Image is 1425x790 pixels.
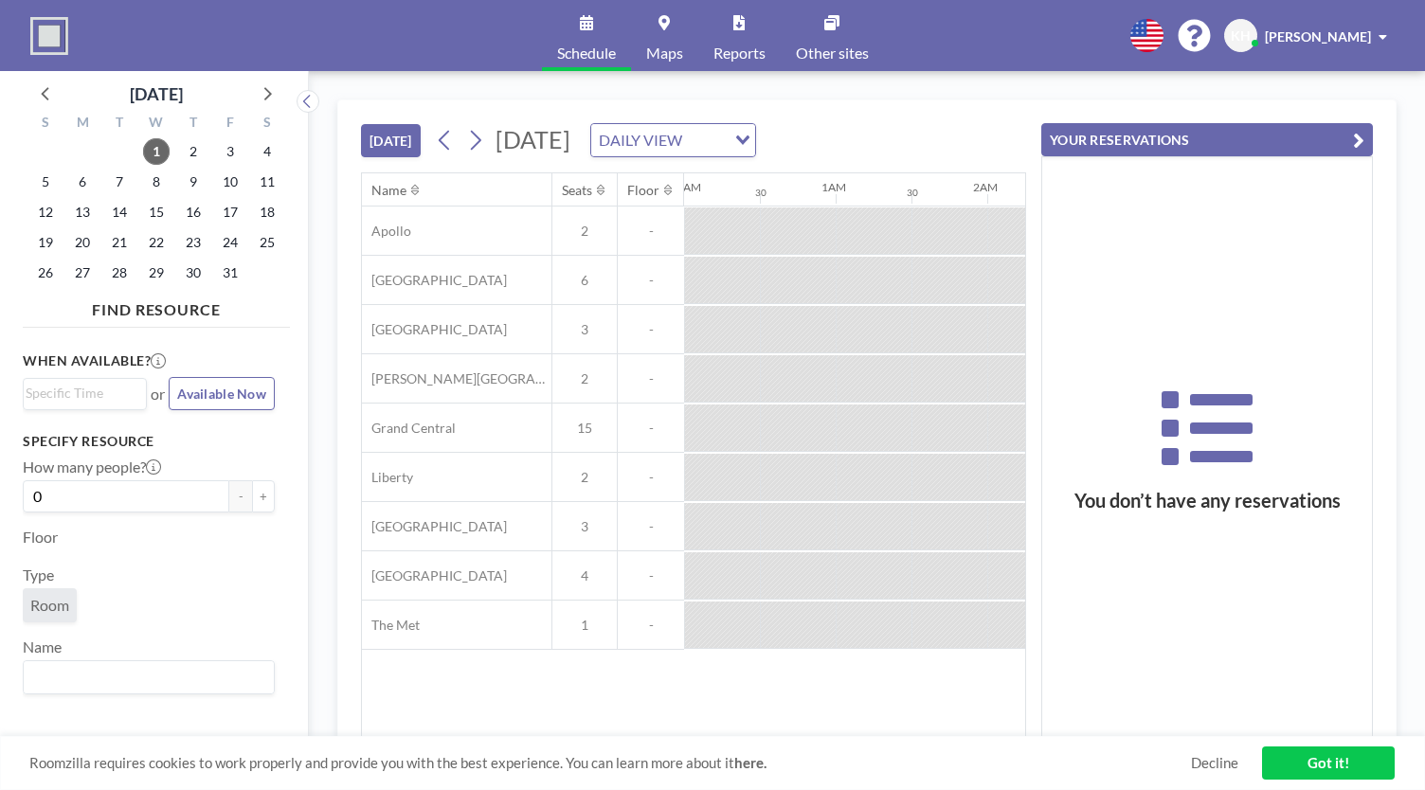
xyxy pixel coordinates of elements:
[217,138,244,165] span: Friday, October 3, 2025
[229,480,252,512] button: -
[174,112,211,136] div: T
[552,321,617,338] span: 3
[362,223,411,240] span: Apollo
[26,383,135,404] input: Search for option
[106,169,133,195] span: Tuesday, October 7, 2025
[254,169,280,195] span: Saturday, October 11, 2025
[252,480,275,512] button: +
[27,112,64,136] div: S
[1042,489,1372,512] h3: You don’t have any reservations
[106,229,133,256] span: Tuesday, October 21, 2025
[618,420,684,437] span: -
[821,180,846,194] div: 1AM
[217,229,244,256] span: Friday, October 24, 2025
[618,321,684,338] span: -
[29,754,1191,772] span: Roomzilla requires cookies to work properly and provide you with the best experience. You can lea...
[143,199,170,225] span: Wednesday, October 15, 2025
[64,112,101,136] div: M
[254,229,280,256] span: Saturday, October 25, 2025
[211,112,248,136] div: F
[180,199,207,225] span: Thursday, October 16, 2025
[69,260,96,286] span: Monday, October 27, 2025
[713,45,766,61] span: Reports
[627,182,659,199] div: Floor
[23,458,161,476] label: How many people?
[23,528,58,547] label: Floor
[618,567,684,584] span: -
[32,169,59,195] span: Sunday, October 5, 2025
[688,128,724,153] input: Search for option
[618,272,684,289] span: -
[362,272,507,289] span: [GEOGRAPHIC_DATA]
[591,124,755,156] div: Search for option
[180,260,207,286] span: Thursday, October 30, 2025
[796,45,869,61] span: Other sites
[138,112,175,136] div: W
[670,180,701,194] div: 12AM
[362,370,551,387] span: [PERSON_NAME][GEOGRAPHIC_DATA]
[618,370,684,387] span: -
[1191,754,1238,772] a: Decline
[69,199,96,225] span: Monday, October 13, 2025
[32,199,59,225] span: Sunday, October 12, 2025
[552,420,617,437] span: 15
[362,617,420,634] span: The Met
[1041,123,1373,156] button: YOUR RESERVATIONS
[362,321,507,338] span: [GEOGRAPHIC_DATA]
[552,518,617,535] span: 3
[23,566,54,584] label: Type
[1231,27,1251,45] span: KH
[1265,28,1371,45] span: [PERSON_NAME]
[130,81,183,107] div: [DATE]
[151,385,165,404] span: or
[217,260,244,286] span: Friday, October 31, 2025
[552,223,617,240] span: 2
[180,169,207,195] span: Thursday, October 9, 2025
[143,138,170,165] span: Wednesday, October 1, 2025
[248,112,285,136] div: S
[618,518,684,535] span: -
[143,260,170,286] span: Wednesday, October 29, 2025
[23,433,275,450] h3: Specify resource
[106,199,133,225] span: Tuesday, October 14, 2025
[143,169,170,195] span: Wednesday, October 8, 2025
[26,665,263,690] input: Search for option
[23,637,62,656] label: Name
[32,260,59,286] span: Sunday, October 26, 2025
[106,260,133,286] span: Tuesday, October 28, 2025
[24,379,146,407] div: Search for option
[254,138,280,165] span: Saturday, October 4, 2025
[24,661,274,693] div: Search for option
[361,124,421,157] button: [DATE]
[973,180,998,194] div: 2AM
[101,112,138,136] div: T
[30,596,69,614] span: Room
[557,45,616,61] span: Schedule
[618,223,684,240] span: -
[552,567,617,584] span: 4
[755,187,767,199] div: 30
[552,370,617,387] span: 2
[362,567,507,584] span: [GEOGRAPHIC_DATA]
[169,377,275,410] button: Available Now
[180,138,207,165] span: Thursday, October 2, 2025
[32,229,59,256] span: Sunday, October 19, 2025
[254,199,280,225] span: Saturday, October 18, 2025
[30,17,68,55] img: organization-logo
[618,469,684,486] span: -
[1262,746,1395,780] a: Got it!
[618,617,684,634] span: -
[217,199,244,225] span: Friday, October 17, 2025
[552,617,617,634] span: 1
[69,229,96,256] span: Monday, October 20, 2025
[595,128,686,153] span: DAILY VIEW
[143,229,170,256] span: Wednesday, October 22, 2025
[552,272,617,289] span: 6
[646,45,683,61] span: Maps
[362,420,456,437] span: Grand Central
[362,518,507,535] span: [GEOGRAPHIC_DATA]
[217,169,244,195] span: Friday, October 10, 2025
[362,469,413,486] span: Liberty
[177,386,266,402] span: Available Now
[69,169,96,195] span: Monday, October 6, 2025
